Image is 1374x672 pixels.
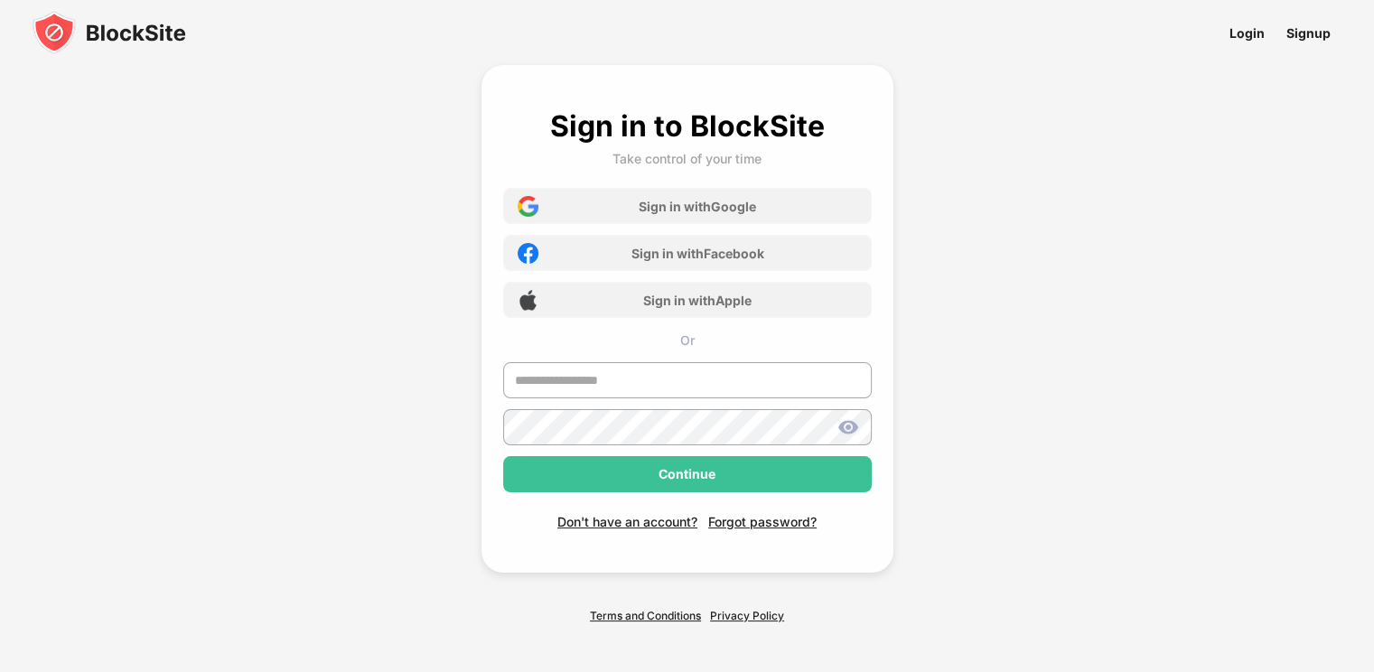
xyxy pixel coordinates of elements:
[557,514,697,529] div: Don't have an account?
[550,108,825,144] div: Sign in to BlockSite
[631,246,764,261] div: Sign in with Facebook
[659,467,715,481] div: Continue
[33,11,186,54] img: blocksite-icon-black.svg
[643,293,752,308] div: Sign in with Apple
[708,514,817,529] div: Forgot password?
[590,609,701,622] a: Terms and Conditions
[518,243,538,264] img: facebook-icon.png
[1276,13,1341,53] a: Signup
[1219,13,1276,53] a: Login
[518,290,538,311] img: apple-icon.png
[639,199,756,214] div: Sign in with Google
[503,332,872,348] div: Or
[518,196,538,217] img: google-icon.png
[612,151,762,166] div: Take control of your time
[837,416,859,438] img: show-password.svg
[710,609,784,622] a: Privacy Policy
